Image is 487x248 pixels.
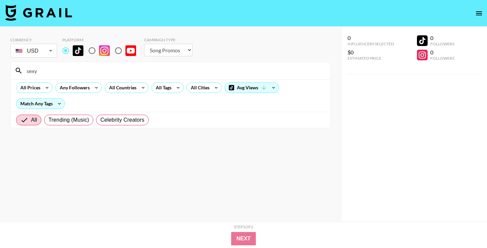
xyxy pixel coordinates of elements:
[12,45,56,57] div: USD
[234,224,253,229] div: Step 1 of 2
[348,56,394,61] div: Estimated Price
[231,232,256,245] button: Next
[454,215,479,240] iframe: Drift Widget Chat Controller
[430,56,454,61] div: Followers
[105,83,138,93] div: All Countries
[31,116,37,124] span: All
[430,49,454,56] div: 0
[99,45,110,56] img: Instagram
[187,83,211,93] div: All Cities
[152,83,173,93] div: All Tags
[348,35,394,41] div: 0
[16,99,65,109] div: Match Any Tags
[348,41,394,46] div: Influencers Selected
[348,49,394,56] div: $0
[430,41,454,46] div: Followers
[5,5,72,21] img: Grail Talent
[23,65,326,76] input: Search by User Name
[430,35,454,41] div: 0
[225,83,279,93] div: Avg Views
[16,83,42,93] div: All Prices
[48,116,89,124] span: Trending (Music)
[125,45,136,56] img: YouTube
[144,37,192,42] div: Campaign Type
[73,45,83,56] img: TikTok
[62,37,141,42] div: Platform
[472,7,486,20] button: open drawer
[100,116,144,124] span: Celebrity Creators
[10,37,57,42] div: Currency
[56,83,91,93] div: Any Followers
